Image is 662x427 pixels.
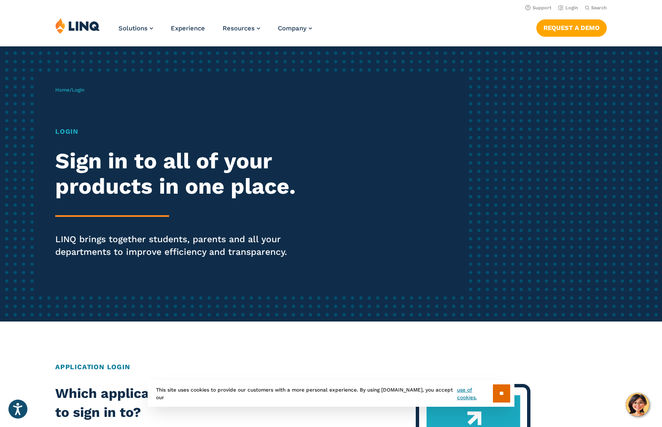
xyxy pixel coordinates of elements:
a: Company [278,24,312,32]
a: Solutions [118,24,153,32]
nav: Primary Navigation [118,18,312,46]
p: LINQ brings together students, parents and all your departments to improve efficiency and transpa... [55,233,310,258]
a: Home [55,87,70,93]
span: Solutions [118,24,148,32]
a: Login [558,5,578,11]
a: Resources [223,24,260,32]
button: Hello, have a question? Let’s chat. [626,393,649,416]
span: Login [72,87,84,93]
a: Request a Demo [536,19,607,36]
h2: Application Login [55,362,607,372]
span: Search [591,5,607,11]
div: This site uses cookies to provide our customers with a more personal experience. By using [DOMAIN... [148,380,514,407]
img: LINQ | K‑12 Software [55,18,100,34]
h2: Which application would you like to sign in to? [55,384,275,422]
button: Open Search Bar [585,5,607,11]
span: / [55,87,84,93]
h2: Sign in to all of your products in one place. [55,149,310,199]
nav: Button Navigation [536,18,607,36]
a: use of cookies. [457,386,493,401]
a: Experience [171,24,205,32]
span: Company [278,24,307,32]
a: Support [525,5,552,11]
h1: Login [55,127,310,137]
span: Resources [223,24,255,32]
